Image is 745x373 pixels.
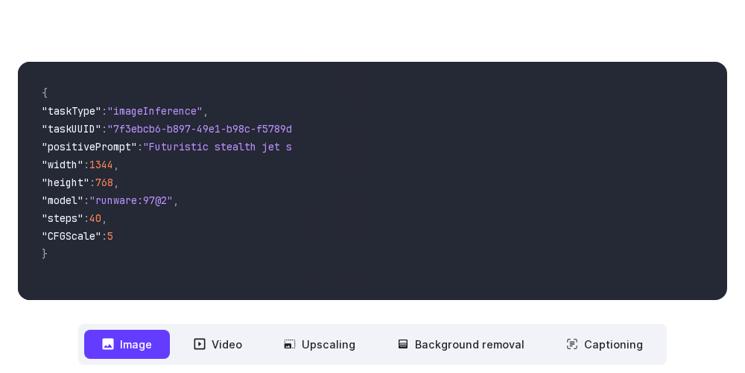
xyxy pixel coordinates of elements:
[89,176,95,189] span: :
[101,211,107,225] span: ,
[95,176,113,189] span: 768
[83,194,89,207] span: :
[89,158,113,171] span: 1344
[42,122,101,136] span: "taskUUID"
[84,330,170,359] button: Image
[101,122,107,136] span: :
[266,330,373,359] button: Upscaling
[107,229,113,243] span: 5
[137,140,143,153] span: :
[42,211,83,225] span: "steps"
[113,176,119,189] span: ,
[42,158,83,171] span: "width"
[42,247,48,261] span: }
[42,194,83,207] span: "model"
[548,330,661,359] button: Captioning
[42,140,137,153] span: "positivePrompt"
[101,104,107,118] span: :
[143,140,685,153] span: "Futuristic stealth jet streaking through a neon-lit cityscape with glowing purple exhaust"
[107,122,334,136] span: "7f3ebcb6-b897-49e1-b98c-f5789d2d40d7"
[42,229,101,243] span: "CFGScale"
[89,194,173,207] span: "runware:97@2"
[173,194,179,207] span: ,
[89,211,101,225] span: 40
[203,104,209,118] span: ,
[113,158,119,171] span: ,
[83,211,89,225] span: :
[379,330,542,359] button: Background removal
[107,104,203,118] span: "imageInference"
[42,104,101,118] span: "taskType"
[176,330,260,359] button: Video
[83,158,89,171] span: :
[42,176,89,189] span: "height"
[101,229,107,243] span: :
[42,86,48,100] span: {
